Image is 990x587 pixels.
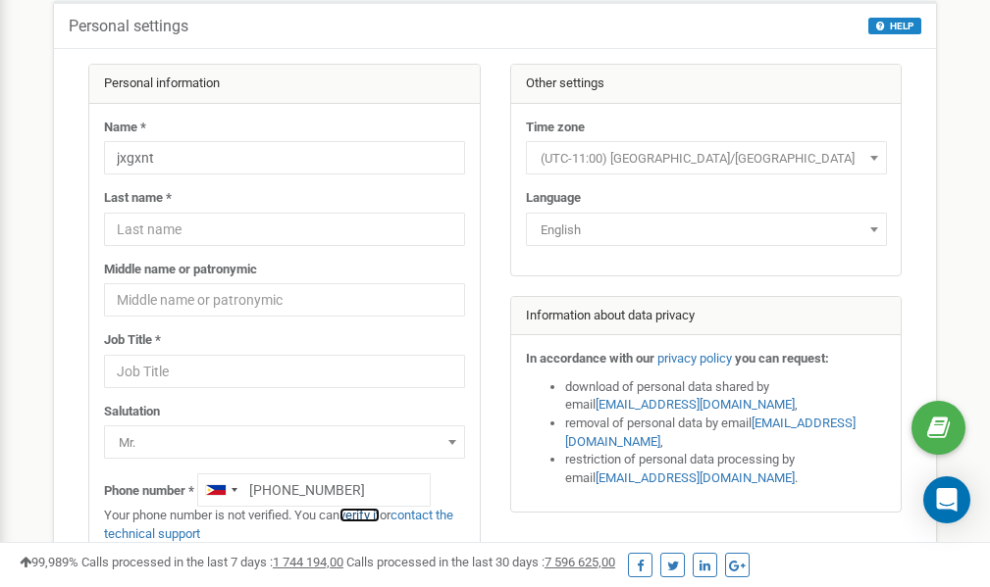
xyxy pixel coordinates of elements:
[533,217,880,244] span: English
[545,555,615,569] u: 7 596 625,00
[69,18,188,35] h5: Personal settings
[20,555,78,569] span: 99,989%
[104,331,161,350] label: Job Title *
[511,297,902,336] div: Information about data privacy
[339,508,380,522] a: verify it
[104,482,194,501] label: Phone number *
[511,65,902,104] div: Other settings
[657,351,732,366] a: privacy policy
[89,65,480,104] div: Personal information
[596,470,795,485] a: [EMAIL_ADDRESS][DOMAIN_NAME]
[346,555,615,569] span: Calls processed in the last 30 days :
[526,213,887,246] span: English
[526,189,581,208] label: Language
[104,261,257,279] label: Middle name or patronymic
[104,507,465,543] p: Your phone number is not verified. You can or
[197,473,431,507] input: +1-800-555-55-55
[104,189,172,208] label: Last name *
[526,141,887,174] span: (UTC-11:00) Pacific/Midway
[104,403,160,421] label: Salutation
[81,555,343,569] span: Calls processed in the last 7 days :
[104,355,465,388] input: Job Title
[596,397,795,412] a: [EMAIL_ADDRESS][DOMAIN_NAME]
[565,415,887,451] li: removal of personal data by email ,
[565,451,887,487] li: restriction of personal data processing by email .
[104,283,465,317] input: Middle name or patronymic
[104,213,465,246] input: Last name
[104,508,453,541] a: contact the technical support
[104,141,465,174] input: Name
[198,474,243,506] div: Telephone country code
[526,351,654,366] strong: In accordance with our
[923,476,970,523] div: Open Intercom Messenger
[273,555,343,569] u: 1 744 194,00
[104,119,146,137] label: Name *
[111,429,458,457] span: Mr.
[868,18,921,34] button: HELP
[526,119,585,137] label: Time zone
[533,145,880,172] span: (UTC-11:00) Pacific/Midway
[735,351,829,366] strong: you can request:
[104,425,465,459] span: Mr.
[565,378,887,415] li: download of personal data shared by email ,
[565,416,856,449] a: [EMAIL_ADDRESS][DOMAIN_NAME]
